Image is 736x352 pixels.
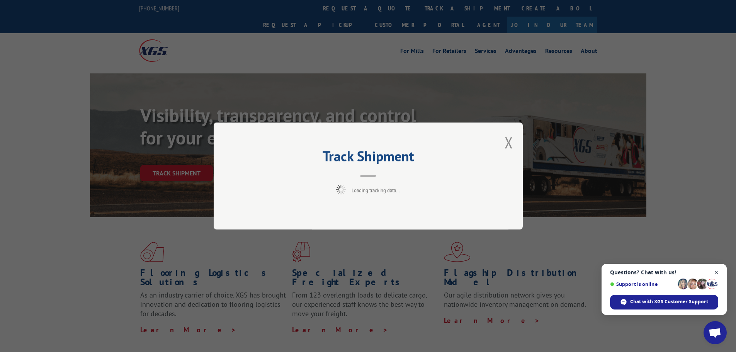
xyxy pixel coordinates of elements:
span: Chat with XGS Customer Support [610,295,718,309]
span: Questions? Chat with us! [610,269,718,275]
span: Loading tracking data... [352,187,400,194]
h2: Track Shipment [252,151,484,165]
img: xgs-loading [336,185,346,194]
button: Close modal [505,132,513,153]
span: Chat with XGS Customer Support [630,298,708,305]
a: Open chat [704,321,727,344]
span: Support is online [610,281,675,287]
